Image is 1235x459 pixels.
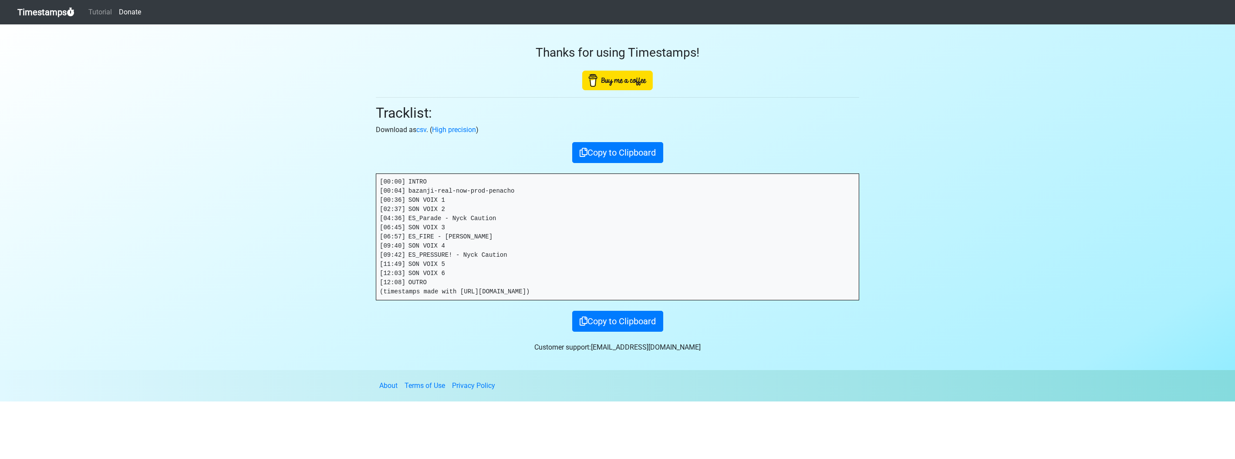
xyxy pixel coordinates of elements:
a: Donate [115,3,145,21]
pre: [00:00] INTRO [00:04] bazanji-real-now-prod-penacho [00:36] SON VOIX 1 [02:37] SON VOIX 2 [04:36]... [376,174,859,300]
a: Privacy Policy [452,381,495,390]
a: Terms of Use [405,381,445,390]
a: Tutorial [85,3,115,21]
a: csv [416,126,426,134]
p: Download as . ( ) [376,125,859,135]
button: Copy to Clipboard [572,142,663,163]
a: About [379,381,398,390]
img: Buy Me A Coffee [582,71,653,90]
a: High precision [432,126,476,134]
button: Copy to Clipboard [572,311,663,332]
h2: Tracklist: [376,105,859,121]
a: Timestamps [17,3,74,21]
h3: Thanks for using Timestamps! [376,45,859,60]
